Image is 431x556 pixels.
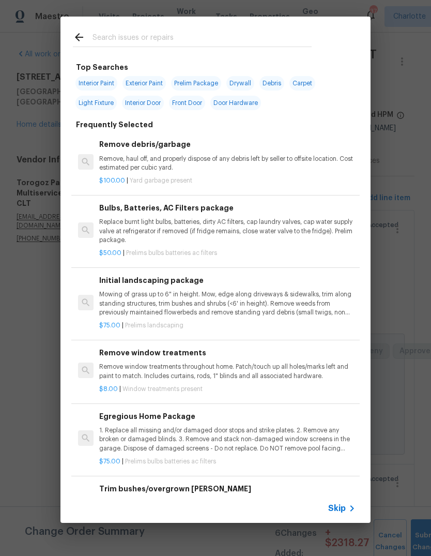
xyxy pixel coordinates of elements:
span: $75.00 [99,322,120,328]
h6: Top Searches [76,62,128,73]
span: Drywall [226,76,254,91]
h6: Initial landscaping package [99,275,356,286]
span: Prelims bulbs batteries ac filters [125,458,216,464]
span: $50.00 [99,250,121,256]
span: Carpet [289,76,315,91]
span: Light Fixture [75,96,117,110]
span: $100.00 [99,177,125,184]
span: Interior Door [122,96,164,110]
h6: Frequently Selected [76,119,153,130]
span: Exterior Paint [122,76,166,91]
p: | [99,457,356,466]
span: Prelims landscaping [125,322,183,328]
p: Mowing of grass up to 6" in height. Mow, edge along driveways & sidewalks, trim along standing st... [99,290,356,317]
span: Prelims bulbs batteries ac filters [126,250,217,256]
p: | [99,321,356,330]
p: | [99,176,356,185]
span: $8.00 [99,386,118,392]
p: Remove, haul off, and properly dispose of any debris left by seller to offsite location. Cost est... [99,155,356,172]
p: 1. Replace all missing and/or damaged door stops and strike plates. 2. Remove any broken or damag... [99,426,356,453]
span: Front Door [169,96,205,110]
h6: Bulbs, Batteries, AC Filters package [99,202,356,214]
span: Door Hardware [210,96,261,110]
p: Remove window treatments throughout home. Patch/touch up all holes/marks left and paint to match.... [99,363,356,380]
p: Replace burnt light bulbs, batteries, dirty AC filters, cap laundry valves, cap water supply valv... [99,218,356,244]
p: | [99,385,356,394]
span: Interior Paint [75,76,117,91]
h6: Egregious Home Package [99,411,356,422]
input: Search issues or repairs [93,31,312,47]
h6: Trim bushes/overgrown [PERSON_NAME] [99,483,356,494]
span: Skip [328,503,346,514]
span: Prelim Package [171,76,221,91]
h6: Remove debris/garbage [99,139,356,150]
span: $75.00 [99,458,120,464]
span: Window treatments present [122,386,203,392]
span: Debris [259,76,284,91]
h6: Remove window treatments [99,347,356,358]
span: Yard garbage present [130,177,192,184]
p: | [99,249,356,258]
